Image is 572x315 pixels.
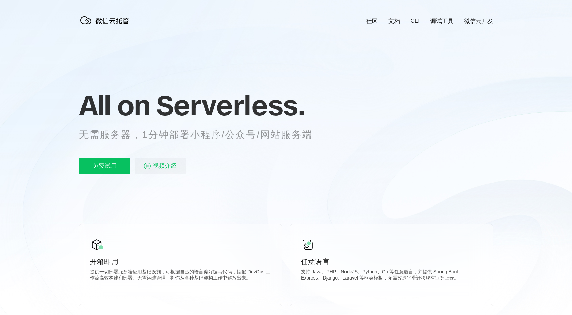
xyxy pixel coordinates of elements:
[79,158,130,174] p: 免费试用
[388,17,400,25] a: 文档
[301,257,482,266] p: 任意语言
[156,88,305,122] span: Serverless.
[90,257,271,266] p: 开箱即用
[79,128,325,142] p: 无需服务器，1分钟部署小程序/公众号/网站服务端
[90,269,271,283] p: 提供一切部署服务端应用基础设施，可根据自己的语言偏好编写代码，搭配 DevOps 工作流高效构建和部署。无需运维管理，将你从各种基础架构工作中解放出来。
[79,22,133,28] a: 微信云托管
[366,17,378,25] a: 社区
[430,17,453,25] a: 调试工具
[301,269,482,283] p: 支持 Java、PHP、NodeJS、Python、Go 等任意语言，并提供 Spring Boot、Express、Django、Laravel 等框架模板，无需改造平滑迁移现有业务上云。
[79,14,133,27] img: 微信云托管
[411,18,420,24] a: CLI
[79,88,150,122] span: All on
[464,17,493,25] a: 微信云开发
[143,162,151,170] img: video_play.svg
[153,158,177,174] span: 视频介绍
